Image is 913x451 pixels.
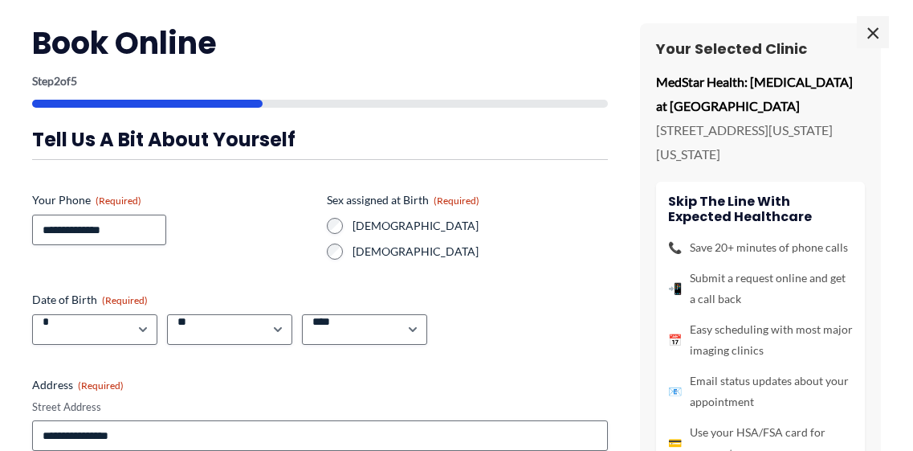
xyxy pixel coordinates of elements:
span: 📞 [668,237,682,258]
span: 📅 [668,330,682,351]
span: (Required) [96,195,141,207]
span: 📲 [668,278,682,299]
p: Step of [32,76,608,87]
h3: Tell us a bit about yourself [32,127,608,152]
li: Save 20+ minutes of phone calls [668,237,853,258]
legend: Date of Birth [32,292,148,308]
span: 📧 [668,381,682,402]
span: (Required) [78,379,124,392]
h4: Skip the line with Expected Healthcare [668,194,853,224]
h2: Book Online [32,23,608,63]
span: (Required) [102,294,148,306]
label: Street Address [32,400,608,415]
p: MedStar Health: [MEDICAL_DATA] at [GEOGRAPHIC_DATA] [656,70,865,117]
span: 2 [54,74,60,88]
span: 5 [71,74,77,88]
span: × [857,16,889,48]
legend: Address [32,377,124,393]
h3: Your Selected Clinic [656,39,865,58]
legend: Sex assigned at Birth [327,192,479,208]
label: [DEMOGRAPHIC_DATA] [353,218,609,234]
span: (Required) [434,195,479,207]
li: Easy scheduling with most major imaging clinics [668,319,853,361]
label: [DEMOGRAPHIC_DATA] [353,244,609,260]
p: [STREET_ADDRESS][US_STATE][US_STATE] [656,118,865,166]
li: Submit a request online and get a call back [668,268,853,310]
label: Your Phone [32,192,314,208]
li: Email status updates about your appointment [668,371,853,412]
